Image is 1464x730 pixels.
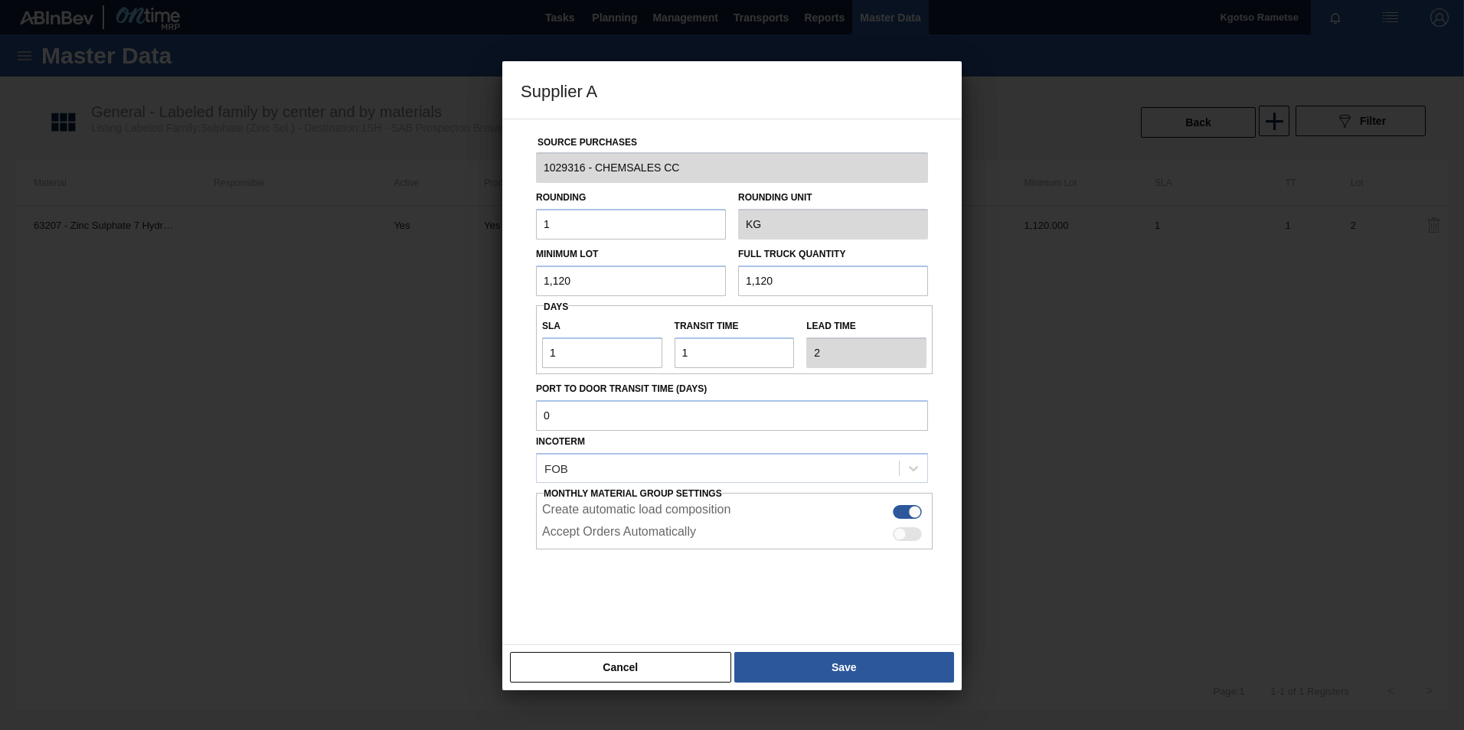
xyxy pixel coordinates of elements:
label: Full Truck Quantity [738,249,845,259]
div: This configuration enables automatic acceptance of the order on the supplier side [536,521,933,543]
label: Incoterm [536,436,585,447]
div: This setting enables the automatic creation of load composition on the supplier side if the order... [536,499,933,521]
label: Lead time [806,315,926,337]
label: Transit time [675,315,795,337]
label: Create automatic load composition [542,503,730,521]
label: Port to Door Transit Time (days) [536,378,928,400]
label: Rounding Unit [738,187,928,209]
label: Accept Orders Automatically [542,525,696,543]
span: Monthly Material Group Settings [544,488,722,499]
button: Cancel [510,652,731,683]
div: FOB [544,461,568,474]
label: Source Purchases [538,137,637,148]
span: Days [544,301,568,312]
label: SLA [542,315,662,337]
button: Save [734,652,954,683]
label: Minimum Lot [536,249,598,259]
h3: Supplier A [502,61,962,119]
label: Rounding [536,192,586,203]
